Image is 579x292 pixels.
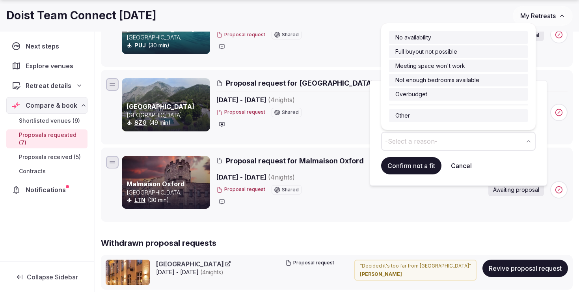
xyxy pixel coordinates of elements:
[395,62,465,70] span: Meeting space won't work
[395,76,479,84] span: Not enough bedrooms available
[395,34,431,41] span: No availability
[385,137,438,146] span: -Select a reason-
[395,90,427,98] span: Overbudget
[395,112,410,120] span: Other
[381,157,441,174] button: Confirm not a fit
[395,48,457,56] span: Full buyout not possible
[445,157,478,174] button: Cancel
